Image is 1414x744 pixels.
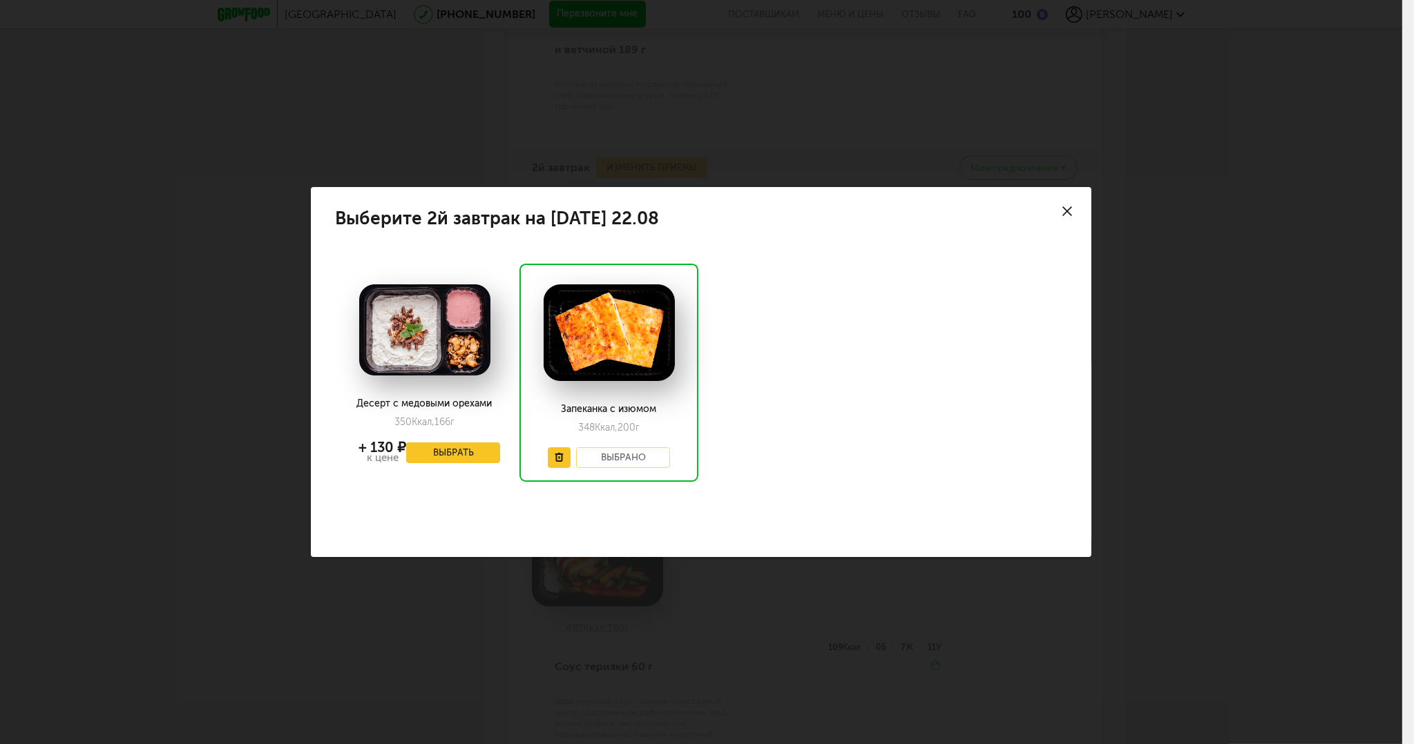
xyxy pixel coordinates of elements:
img: big_fsmrZuIzbVjpFEtg.png [544,284,675,381]
div: 348 200 [578,422,640,433]
span: Ккал, [595,422,618,433]
span: г [636,422,640,433]
img: big_JfMAKUvZSiVqpAJM.png [359,284,490,375]
div: к цене [359,453,406,463]
div: Запеканка с изюмом [533,404,685,415]
div: Десерт с медовыми орехами [349,398,500,409]
span: г [450,416,455,428]
span: Ккал, [412,416,434,428]
h4: Выберите 2й завтрак на [DATE] 22.08 [335,211,659,226]
button: Выбрать [406,442,500,463]
div: + 130 ₽ [359,442,406,453]
div: 350 166 [394,416,455,428]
